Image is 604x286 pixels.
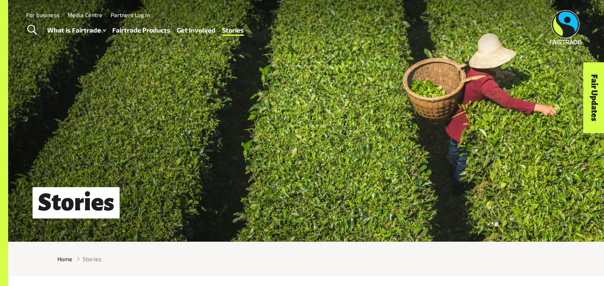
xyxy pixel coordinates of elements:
a: Partners Log In [111,11,150,18]
img: Fairtrade Australia New Zealand logo [550,10,581,44]
a: For business [26,11,59,18]
h1: Stories [33,187,120,218]
a: Fairtrade Products [112,24,170,36]
a: Toggle Search [22,20,42,40]
span: Stories [83,255,101,263]
a: Get Involved [177,24,216,36]
a: Media Centre [68,11,102,18]
a: Stories [222,24,244,36]
a: Home [57,255,72,263]
a: What is Fairtrade [47,24,106,36]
